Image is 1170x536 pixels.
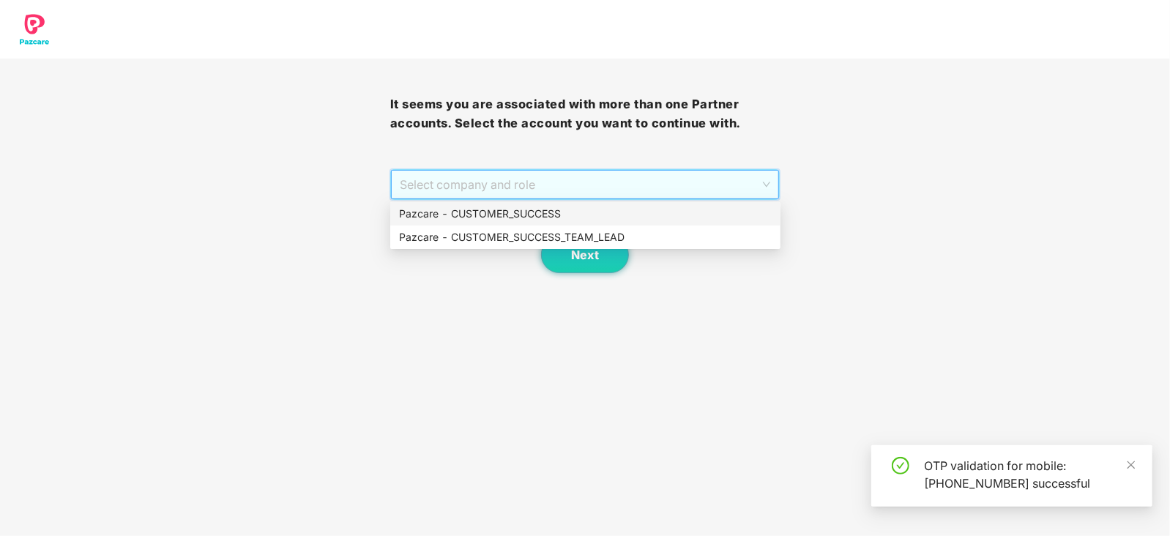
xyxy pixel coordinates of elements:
div: OTP validation for mobile: [PHONE_NUMBER] successful [924,457,1135,492]
span: Next [571,248,599,262]
span: check-circle [892,457,909,474]
div: Pazcare - CUSTOMER_SUCCESS [390,202,780,226]
h3: It seems you are associated with more than one Partner accounts. Select the account you want to c... [390,95,780,133]
button: Next [541,237,629,273]
span: close [1126,460,1136,470]
div: Pazcare - CUSTOMER_SUCCESS [399,206,772,222]
span: Select company and role [400,171,771,198]
div: Pazcare - CUSTOMER_SUCCESS_TEAM_LEAD [399,229,772,245]
div: Pazcare - CUSTOMER_SUCCESS_TEAM_LEAD [390,226,780,249]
